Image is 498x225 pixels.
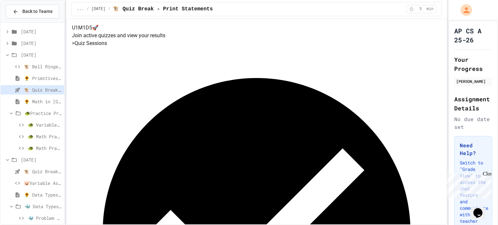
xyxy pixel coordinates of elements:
[24,180,62,186] span: 🐷Variable Assignment Lab Lecture
[28,215,62,221] span: 🐳 Problem 1: Mission Status Display
[28,133,62,140] span: 🐢 Math Practice: Supply Counter
[456,78,490,84] div: [PERSON_NAME]
[24,75,62,82] span: 🌻 Primitives & Strings Notes
[454,26,492,44] h1: AP CS A 25-26
[28,121,62,128] span: 🐢 Variables & Input Practice
[3,3,45,41] div: Chat with us now!Close
[25,203,62,210] span: 🐳 Data Types Practice Problems
[416,6,426,12] span: 5
[454,115,492,131] div: No due date set
[108,6,110,12] span: /
[91,6,105,12] span: [DATE]
[21,156,62,163] span: [DATE]
[24,168,62,175] span: 🐮 Quiz Break - output practice
[24,98,62,105] span: 🌻 Math in [GEOGRAPHIC_DATA] Notes
[21,28,62,35] span: [DATE]
[454,95,492,113] h2: Assignment Details
[6,5,59,18] button: Back to Teams
[24,63,62,70] span: 🐮 Bell Ringer - Scanner Class Practice
[454,3,474,17] div: My Account
[22,8,53,15] span: Back to Teams
[471,199,492,219] iframe: chat widget
[87,6,89,12] span: /
[427,6,434,12] span: min
[72,39,441,47] h5: > Quiz Sessions
[454,55,492,73] h2: Your Progress
[28,145,62,152] span: 🐢 Math Practice: Mission Timer
[25,110,62,117] span: 🐢Practice Problems (yes, all of them)
[72,32,441,39] p: Join active quizzes and view your results
[72,24,441,32] h4: U1M1D5 🚀
[460,141,487,157] h3: Need Help?
[21,40,62,47] span: [DATE]
[21,51,62,58] span: [DATE]
[24,191,62,198] span: 🌻 Data Types & Variable Assignment Notes
[113,5,213,13] span: 🐮 Quiz Break - Print Statements
[24,86,62,93] span: 🐮 Quiz Break - Print Statements
[77,6,84,12] span: ...
[444,171,492,198] iframe: chat widget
